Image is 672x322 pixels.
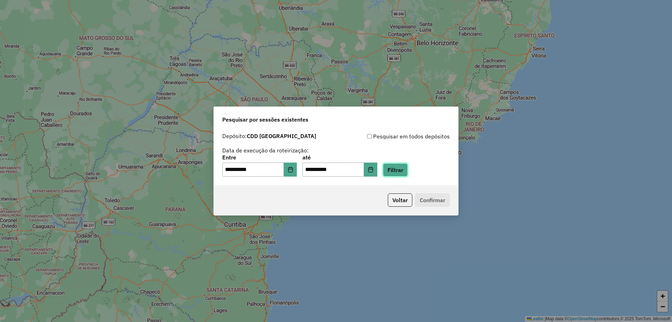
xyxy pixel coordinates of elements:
[388,193,412,207] button: Voltar
[383,163,408,177] button: Filtrar
[222,146,309,155] label: Data de execução da roteirização:
[222,115,308,124] span: Pesquisar por sessões existentes
[222,132,316,140] label: Depósito:
[364,163,377,177] button: Choose Date
[302,153,377,162] label: até
[247,132,316,139] strong: CDD [GEOGRAPHIC_DATA]
[336,132,450,141] div: Pesquisar em todos depósitos
[284,163,297,177] button: Choose Date
[222,153,297,162] label: Entre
